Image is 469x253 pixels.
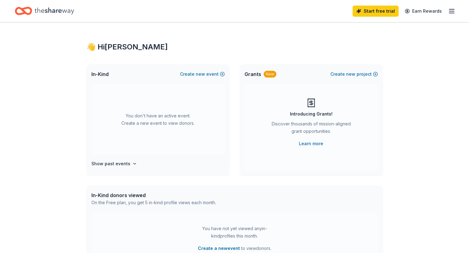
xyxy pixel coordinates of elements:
[91,160,137,167] button: Show past events
[196,70,205,78] span: new
[401,6,446,17] a: Earn Rewards
[180,70,225,78] button: Createnewevent
[346,70,355,78] span: new
[196,225,273,240] div: You have not yet viewed any in-kind profiles this month.
[299,140,323,147] a: Learn more
[86,42,383,52] div: 👋 Hi [PERSON_NAME]
[91,199,216,206] div: On the Free plan, you get 5 in-kind profile views each month.
[91,160,130,167] h4: Show past events
[91,70,109,78] span: In-Kind
[245,70,261,78] span: Grants
[198,245,240,252] button: Create a newevent
[15,4,74,18] a: Home
[264,71,276,78] div: New
[91,192,216,199] div: In-Kind donors viewed
[269,120,353,137] div: Discover thousands of mission-aligned grant opportunities.
[198,245,271,252] span: to view donors .
[290,110,333,118] div: Introducing Grants!
[353,6,399,17] a: Start free trial
[330,70,378,78] button: Createnewproject
[91,84,225,155] div: You don't have an active event. Create a new event to view donors.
